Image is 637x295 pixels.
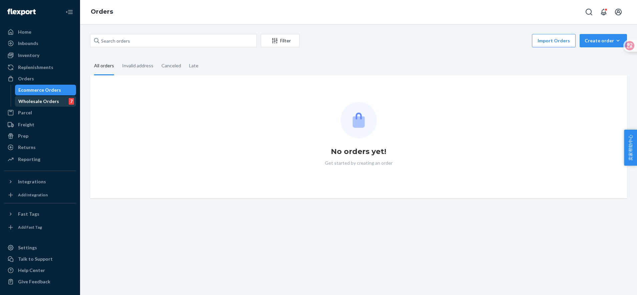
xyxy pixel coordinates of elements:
[18,133,28,139] div: Prep
[597,5,610,19] button: Open notifications
[18,75,34,82] div: Orders
[18,267,45,274] div: Help Center
[4,209,76,219] button: Fast Tags
[4,27,76,37] a: Home
[4,50,76,61] a: Inventory
[90,34,257,47] input: Search orders
[585,37,622,44] div: Create order
[4,107,76,118] a: Parcel
[261,34,299,47] button: Filter
[331,146,386,157] h1: No orders yet!
[18,52,39,59] div: Inventory
[18,156,40,163] div: Reporting
[15,85,76,95] a: Ecommerce Orders
[582,5,596,19] button: Open Search Box
[18,178,46,185] div: Integrations
[85,2,118,22] ol: breadcrumbs
[612,5,625,19] button: Open account menu
[18,87,61,93] div: Ecommerce Orders
[18,224,42,230] div: Add Fast Tag
[4,154,76,165] a: Reporting
[18,256,53,262] div: Talk to Support
[18,121,34,128] div: Freight
[122,57,153,74] div: Invalid address
[69,98,74,105] div: 7
[261,37,299,44] div: Filter
[63,5,76,19] button: Close Navigation
[624,130,637,166] button: 卖家帮助中心
[4,73,76,84] a: Orders
[4,254,76,264] a: Talk to Support
[18,64,53,71] div: Replenishments
[580,34,627,47] button: Create order
[91,8,113,15] a: Orders
[4,131,76,141] a: Prep
[18,244,37,251] div: Settings
[94,57,114,75] div: All orders
[325,160,393,166] p: Get started by creating an order
[4,222,76,233] a: Add Fast Tag
[18,29,31,35] div: Home
[341,102,377,138] img: Empty list
[4,190,76,200] a: Add Integration
[4,265,76,276] a: Help Center
[4,38,76,49] a: Inbounds
[7,9,36,15] img: Flexport logo
[4,276,76,287] button: Give Feedback
[4,242,76,253] a: Settings
[18,144,36,151] div: Returns
[15,96,76,107] a: Wholesale Orders7
[189,57,198,74] div: Late
[18,278,50,285] div: Give Feedback
[18,192,48,198] div: Add Integration
[18,98,59,105] div: Wholesale Orders
[161,57,181,74] div: Canceled
[18,211,39,217] div: Fast Tags
[18,109,32,116] div: Parcel
[4,176,76,187] button: Integrations
[4,62,76,73] a: Replenishments
[18,40,38,47] div: Inbounds
[4,142,76,153] a: Returns
[532,34,576,47] button: Import Orders
[4,119,76,130] a: Freight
